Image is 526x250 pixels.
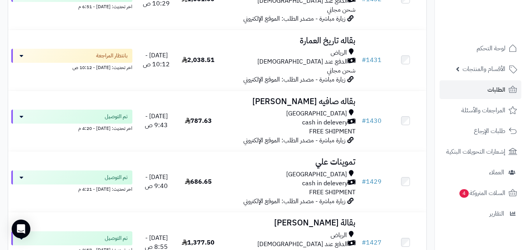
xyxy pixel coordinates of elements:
[474,126,505,137] span: طلبات الإرجاع
[182,238,215,247] span: 1,377.50
[143,51,170,69] span: [DATE] - 10:12 ص
[145,172,168,191] span: [DATE] - 9:40 ص
[105,113,128,121] span: تم التوصيل
[327,66,355,75] span: شحن مجاني
[286,170,347,179] span: [GEOGRAPHIC_DATA]
[222,36,355,45] h3: بقاله تاريخ العمارة
[185,116,212,126] span: 787.63
[362,116,382,126] a: #1430
[243,75,345,84] span: زيارة مباشرة - مصدر الطلب: الموقع الإلكتروني
[487,84,505,95] span: الطلبات
[302,118,348,127] span: cash in delevery
[222,218,355,227] h3: بقالة [PERSON_NAME]
[11,124,132,132] div: اخر تحديث: [DATE] - 4:20 م
[302,179,348,188] span: cash in delevery
[362,238,366,247] span: #
[286,109,347,118] span: [GEOGRAPHIC_DATA]
[257,57,348,66] span: الدفع عند [DEMOGRAPHIC_DATA]
[461,105,505,116] span: المراجعات والأسئلة
[243,197,345,206] span: زيارة مباشرة - مصدر الطلب: الموقع الإلكتروني
[489,167,504,178] span: العملاء
[362,177,366,186] span: #
[440,101,521,120] a: المراجعات والأسئلة
[185,177,212,186] span: 686.65
[362,238,382,247] a: #1427
[257,240,348,249] span: الدفع عند [DEMOGRAPHIC_DATA]
[331,231,347,240] span: الرياض
[327,5,355,14] span: شحن مجاني
[96,52,128,60] span: بانتظار المراجعة
[331,48,347,57] span: الرياض
[440,142,521,161] a: إشعارات التحويلات البنكية
[489,208,504,219] span: التقارير
[362,55,382,65] a: #1431
[440,80,521,99] a: الطلبات
[243,14,345,23] span: زيارة مباشرة - مصدر الطلب: الموقع الإلكتروني
[440,204,521,223] a: التقارير
[11,2,132,10] div: اخر تحديث: [DATE] - 6:51 م
[105,174,128,181] span: تم التوصيل
[12,220,30,238] div: Open Intercom Messenger
[362,55,366,65] span: #
[11,63,132,71] div: اخر تحديث: [DATE] - 10:12 ص
[440,122,521,140] a: طلبات الإرجاع
[477,43,505,54] span: لوحة التحكم
[11,184,132,193] div: اخر تحديث: [DATE] - 4:21 م
[222,158,355,167] h3: تموينات علي
[463,64,505,74] span: الأقسام والمنتجات
[440,163,521,182] a: العملاء
[362,177,382,186] a: #1429
[362,116,366,126] span: #
[145,112,168,130] span: [DATE] - 9:43 ص
[243,136,345,145] span: زيارة مباشرة - مصدر الطلب: الموقع الإلكتروني
[309,188,355,197] span: FREE SHIPMENT
[446,146,505,157] span: إشعارات التحويلات البنكية
[105,234,128,242] span: تم التوصيل
[459,189,469,198] span: 4
[473,21,519,37] img: logo-2.png
[459,188,505,199] span: السلات المتروكة
[222,97,355,106] h3: بقاله صافيه [PERSON_NAME]
[440,184,521,202] a: السلات المتروكة4
[440,39,521,58] a: لوحة التحكم
[182,55,215,65] span: 2,038.51
[309,127,355,136] span: FREE SHIPMENT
